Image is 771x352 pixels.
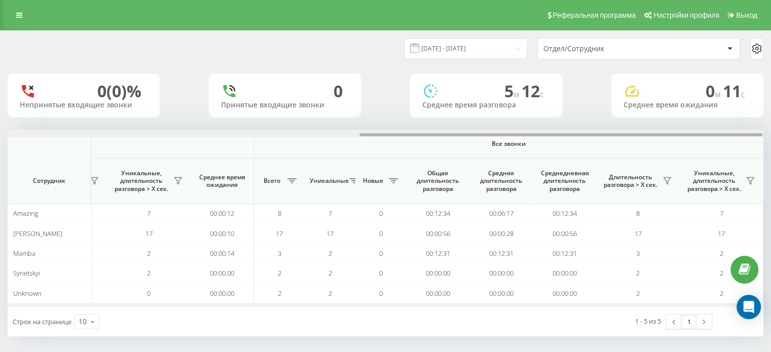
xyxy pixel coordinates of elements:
td: 00:00:56 [406,223,469,243]
span: Уникальные [310,177,346,185]
span: Среднее время ожидания [198,173,246,189]
span: Unknown [13,289,42,298]
span: 2 [636,289,640,298]
span: 2 [147,249,151,258]
td: 00:00:28 [469,223,533,243]
div: Среднее время ожидания [623,101,751,109]
span: Длительность разговора > Х сек. [601,173,659,189]
span: 0 [379,289,383,298]
td: 00:00:56 [533,223,596,243]
span: [PERSON_NAME] [13,229,62,238]
span: 7 [720,209,723,218]
div: Непринятые входящие звонки [20,101,148,109]
td: 00:12:31 [533,244,596,263]
div: Среднее время разговора [422,101,550,109]
span: Amazing [13,209,39,218]
span: 0 [379,229,383,238]
span: Все звонки [284,140,733,148]
span: 17 [635,229,642,238]
div: Принятые входящие звонки [221,101,349,109]
span: Выход [736,11,757,19]
span: Сотрудник [16,177,82,185]
span: Новые [360,177,386,185]
span: Средняя длительность разговора [477,169,525,193]
a: 1 [681,315,696,329]
span: Synetskyi [13,268,40,278]
span: 2 [328,249,332,258]
td: 00:00:12 [191,204,254,223]
span: 17 [276,229,283,238]
td: 00:12:34 [406,204,469,223]
td: 00:00:00 [533,263,596,283]
span: 2 [328,268,332,278]
span: Mamba [13,249,35,258]
td: 00:12:31 [469,244,533,263]
span: 3 [278,249,281,258]
td: 00:00:00 [406,263,469,283]
span: Уникальные, длительность разговора > Х сек. [112,169,170,193]
span: Уникальные, длительность разговора > Х сек. [685,169,743,193]
td: 00:00:00 [469,263,533,283]
span: 0 [379,209,383,218]
span: Строк на странице [13,317,71,326]
span: 2 [278,289,281,298]
span: м [715,89,723,100]
td: 00:00:14 [191,244,254,263]
td: 00:06:17 [469,204,533,223]
span: c [741,89,745,100]
span: 2 [720,268,723,278]
span: м [513,89,522,100]
span: 3 [636,249,640,258]
span: 0 [379,249,383,258]
td: 00:12:34 [533,204,596,223]
span: 8 [636,209,640,218]
td: 00:00:10 [191,223,254,243]
div: 0 [334,82,343,101]
td: 00:00:00 [469,283,533,303]
span: 12 [522,80,544,102]
span: 5 [504,80,522,102]
td: 00:00:00 [533,283,596,303]
span: 17 [326,229,334,238]
td: 00:00:00 [406,283,469,303]
span: 2 [278,268,281,278]
div: 1 - 5 из 5 [635,316,661,326]
div: Отдел/Сотрудник [543,45,665,53]
span: Всего [259,177,284,185]
span: 7 [328,209,332,218]
span: 2 [328,289,332,298]
span: 0 [706,80,723,102]
span: 0 [379,268,383,278]
td: 00:00:00 [191,283,254,303]
span: c [540,89,544,100]
span: 0 [147,289,151,298]
td: 00:00:00 [191,263,254,283]
span: Среднедневная длительность разговора [540,169,589,193]
div: 10 [79,317,87,327]
span: 7 [147,209,151,218]
span: 2 [720,249,723,258]
span: 11 [723,80,745,102]
div: Open Intercom Messenger [737,295,761,319]
td: 00:12:31 [406,244,469,263]
span: 2 [636,268,640,278]
span: 8 [278,209,281,218]
span: Реферальная программа [553,11,636,19]
span: 17 [718,229,725,238]
span: 2 [720,289,723,298]
div: 0 (0)% [97,82,141,101]
span: Настройки профиля [653,11,719,19]
span: 17 [145,229,153,238]
span: Общая длительность разговора [414,169,462,193]
span: 2 [147,268,151,278]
